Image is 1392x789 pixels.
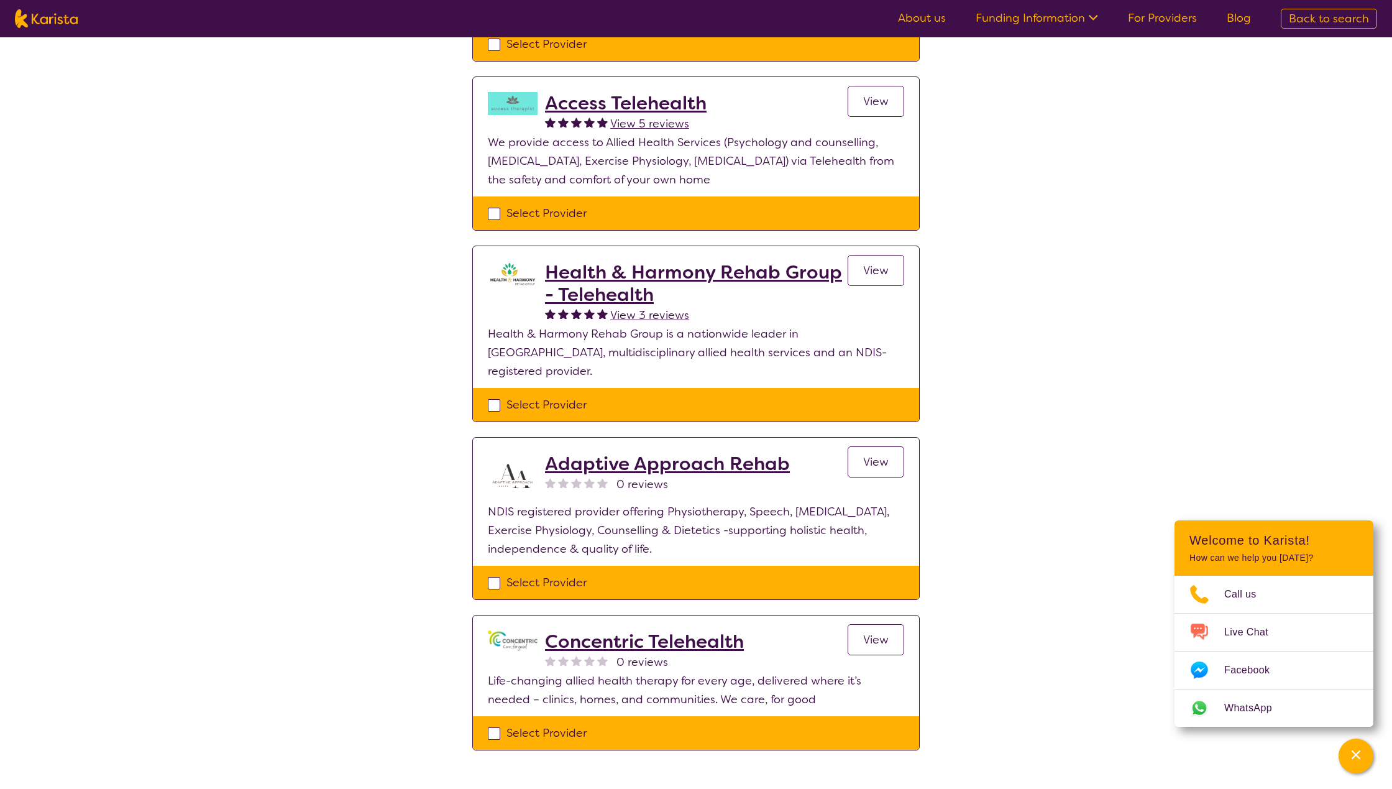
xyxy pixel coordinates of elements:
img: fullstar [584,308,595,319]
img: hzy3j6chfzohyvwdpojv.png [488,92,538,115]
p: Health & Harmony Rehab Group is a nationwide leader in [GEOGRAPHIC_DATA], multidisciplinary allie... [488,325,904,381]
span: Facebook [1224,661,1284,680]
a: View 3 reviews [610,306,689,325]
img: nonereviewstar [584,655,595,666]
img: nonereviewstar [545,478,556,488]
ul: Choose channel [1174,576,1373,727]
img: nonereviewstar [558,655,569,666]
img: fullstar [597,308,608,319]
img: nonereviewstar [545,655,556,666]
span: Call us [1224,585,1271,604]
a: Back to search [1281,9,1377,29]
img: nonereviewstar [571,478,582,488]
a: Blog [1227,11,1251,25]
a: Funding Information [976,11,1098,25]
span: View [863,263,889,278]
span: View [863,632,889,647]
img: gbybpnyn6u9ix5kguem6.png [488,630,538,651]
img: fullstar [597,117,608,127]
p: Life-changing allied health therapy for every age, delivered where it’s needed – clinics, homes, ... [488,671,904,709]
a: Health & Harmony Rehab Group - Telehealth [545,261,848,306]
a: View [848,255,904,286]
div: Channel Menu [1174,520,1373,727]
span: View [863,94,889,109]
a: View [848,86,904,117]
a: Adaptive Approach Rehab [545,453,790,475]
img: fullstar [571,308,582,319]
a: Web link opens in a new tab. [1174,690,1373,727]
img: nonereviewstar [558,478,569,488]
span: Back to search [1289,11,1369,26]
img: fullstar [545,308,556,319]
button: Channel Menu [1339,739,1373,773]
a: Concentric Telehealth [545,630,744,653]
p: NDIS registered provider offering Physiotherapy, Speech, [MEDICAL_DATA], Exercise Physiology, Cou... [488,502,904,558]
img: fullstar [545,117,556,127]
img: Karista logo [15,9,78,28]
a: View [848,624,904,655]
span: View [863,454,889,469]
span: Live Chat [1224,623,1283,642]
a: About us [898,11,946,25]
span: WhatsApp [1224,699,1287,717]
span: View 3 reviews [610,308,689,323]
img: nonereviewstar [584,478,595,488]
img: nonereviewstar [597,655,608,666]
span: 0 reviews [616,475,668,494]
img: fullstar [584,117,595,127]
a: For Providers [1128,11,1197,25]
a: View [848,446,904,478]
p: How can we help you [DATE]? [1189,553,1358,563]
h2: Welcome to Karista! [1189,533,1358,548]
img: fullstar [558,117,569,127]
img: nonereviewstar [597,478,608,488]
span: View 5 reviews [610,116,689,131]
img: ztak9tblhgtrn1fit8ap.png [488,261,538,286]
span: 0 reviews [616,653,668,671]
p: We provide access to Allied Health Services (Psychology and counselling, [MEDICAL_DATA], Exercise... [488,133,904,189]
img: dwludtgzptbpute3xesv.png [488,453,538,502]
img: fullstar [571,117,582,127]
img: nonereviewstar [571,655,582,666]
a: Access Telehealth [545,92,707,114]
a: View 5 reviews [610,114,689,133]
img: fullstar [558,308,569,319]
